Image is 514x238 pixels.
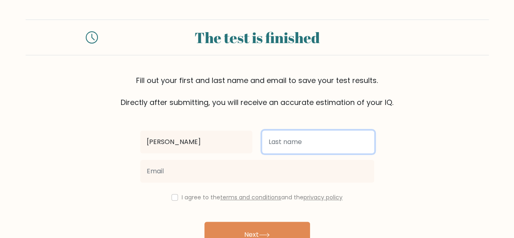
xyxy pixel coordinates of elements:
label: I agree to the and the [182,193,343,201]
input: Last name [262,131,374,153]
div: Fill out your first and last name and email to save your test results. Directly after submitting,... [26,75,489,108]
a: terms and conditions [220,193,281,201]
input: First name [140,131,252,153]
a: privacy policy [304,193,343,201]
input: Email [140,160,374,183]
div: The test is finished [108,26,407,48]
